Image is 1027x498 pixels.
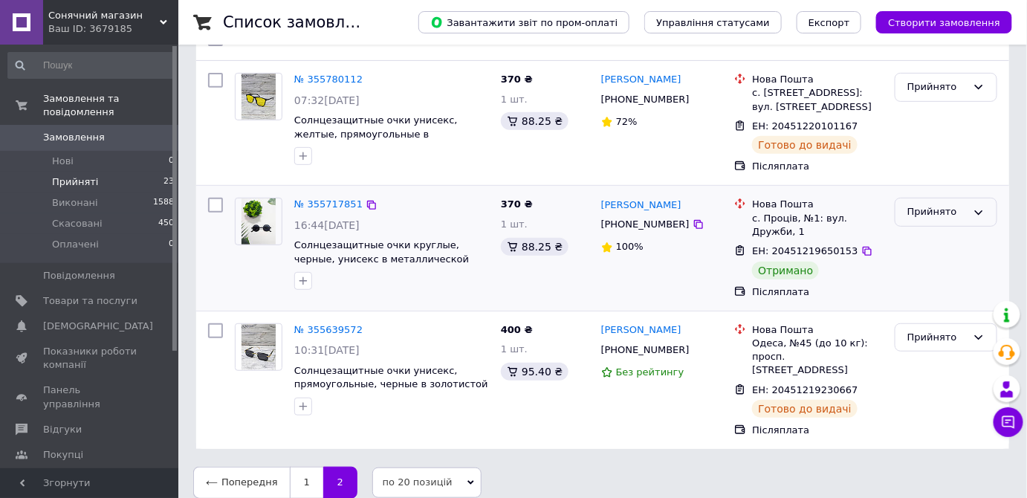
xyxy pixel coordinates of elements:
span: Виконані [52,196,98,210]
a: 2 [323,467,357,498]
span: Скасовані [52,217,103,230]
button: Експорт [797,11,862,33]
span: [DEMOGRAPHIC_DATA] [43,320,153,333]
input: Пошук [7,52,175,79]
span: Експорт [809,17,850,28]
button: Управління статусами [644,11,782,33]
span: 1588 [153,196,174,210]
div: [PHONE_NUMBER] [598,215,693,234]
div: Нова Пошта [752,73,883,86]
span: 370 ₴ [501,198,533,210]
button: Чат з покупцем [994,407,1023,437]
div: Готово до видачі [752,136,858,154]
a: [PERSON_NAME] [601,198,681,213]
span: Покупці [43,448,83,462]
div: Отримано [752,262,819,279]
div: Прийнято [907,80,967,95]
span: 72% [616,116,638,127]
a: [PERSON_NAME] [601,73,681,87]
span: 0 [169,155,174,168]
span: Сонячний магазин [48,9,160,22]
img: Фото товару [242,324,276,370]
span: 23 [163,175,174,189]
span: 450 [158,217,174,230]
span: 16:44[DATE] [294,219,360,231]
span: Замовлення [43,131,105,144]
div: [PHONE_NUMBER] [598,90,693,109]
span: Створити замовлення [888,17,1000,28]
div: Готово до видачі [752,400,858,418]
span: Відгуки [43,423,82,436]
h1: Список замовлень [223,13,374,31]
span: 100% [616,241,644,252]
a: Солнцезащитные очки унисекс, прямоугольные, черные в золотистой металлической оправе ( без брендо... [294,365,488,418]
div: Післяплата [752,424,883,437]
a: 1 [290,467,323,498]
a: № 355780112 [294,74,363,85]
div: Нова Пошта [752,323,883,337]
span: ЕН: 20451219230667 [752,384,858,395]
div: Прийнято [907,204,967,220]
span: Товари та послуги [43,294,137,308]
span: 1 шт. [501,219,528,230]
span: 1 шт. [501,94,528,105]
button: Створити замовлення [876,11,1012,33]
div: 95.40 ₴ [501,363,568,381]
span: Панель управління [43,384,137,410]
a: [PERSON_NAME] [601,323,681,337]
span: 370 ₴ [501,74,533,85]
span: Завантажити звіт по пром-оплаті [430,16,618,29]
span: по 20 позицій [372,468,482,497]
span: 0 [169,238,174,251]
a: № 355717851 [294,198,363,210]
div: Післяплата [752,285,883,299]
a: Фото товару [235,323,282,371]
div: Ваш ID: 3679185 [48,22,178,36]
span: Показники роботи компанії [43,345,137,372]
a: Попередня [193,467,290,498]
span: Оплачені [52,238,99,251]
div: Нова Пошта [752,198,883,211]
span: Замовлення та повідомлення [43,92,178,119]
div: с. [STREET_ADDRESS]: вул. [STREET_ADDRESS] [752,86,883,113]
a: Фото товару [235,198,282,245]
span: 07:32[DATE] [294,94,360,106]
span: Нові [52,155,74,168]
div: [PHONE_NUMBER] [598,340,693,360]
a: Солнцезащитные очки унисекс, желтые, прямоугольные в пластиковой черной оправе ( без брендовые ) [294,114,465,167]
span: 400 ₴ [501,324,533,335]
span: Повідомлення [43,269,115,282]
a: Створити замовлення [861,16,1012,28]
button: Завантажити звіт по пром-оплаті [418,11,629,33]
div: Прийнято [907,330,967,346]
a: № 355639572 [294,324,363,335]
a: Солнцезащитные очки круглые, черные, унисекс в металлической оправе [294,239,469,278]
img: Фото товару [242,74,276,120]
span: 1 шт. [501,343,528,355]
div: 88.25 ₴ [501,112,568,130]
span: ЕН: 20451220101167 [752,120,858,132]
div: Післяплата [752,160,883,173]
div: 88.25 ₴ [501,238,568,256]
span: 10:31[DATE] [294,344,360,356]
span: Прийняті [52,175,98,189]
a: Фото товару [235,73,282,120]
span: ЕН: 20451219650153 [752,245,858,256]
span: Без рейтингу [616,366,684,378]
img: Фото товару [242,198,276,245]
span: Управління статусами [656,17,770,28]
div: с. Проців, №1: вул. Дружби, 1 [752,212,883,239]
div: Одеса, №45 (до 10 кг): просп. [STREET_ADDRESS] [752,337,883,378]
